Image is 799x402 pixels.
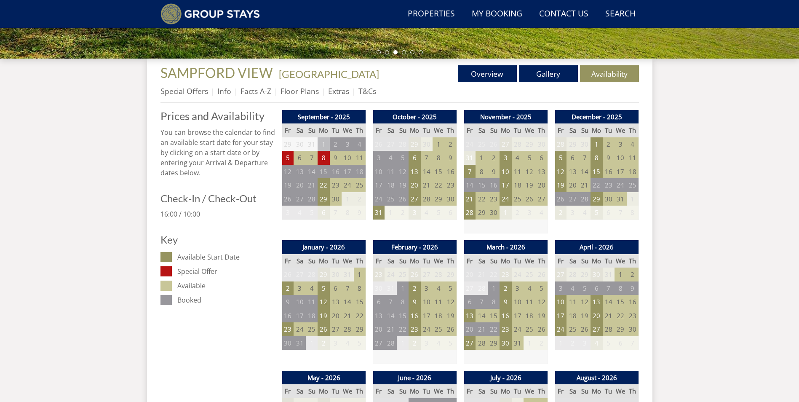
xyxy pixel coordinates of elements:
[519,65,578,82] a: Gallery
[615,206,626,220] td: 7
[458,65,517,82] a: Overview
[555,192,567,206] td: 26
[500,192,511,206] td: 24
[512,123,524,137] th: Tu
[579,178,591,192] td: 21
[160,127,275,178] p: You can browse the calendar to find an available start date for your stay by clicking on a start ...
[282,268,294,281] td: 26
[627,254,639,268] th: Th
[342,281,353,295] td: 7
[342,268,353,281] td: 31
[536,206,548,220] td: 4
[567,268,578,281] td: 28
[445,254,457,268] th: Th
[282,281,294,295] td: 2
[373,268,385,281] td: 23
[500,165,511,179] td: 10
[160,193,275,204] h3: Check-In / Check-Out
[591,192,602,206] td: 29
[385,137,396,151] td: 27
[330,268,342,281] td: 30
[241,86,271,96] a: Facts A-Z
[328,86,349,96] a: Extras
[512,268,524,281] td: 24
[294,178,305,192] td: 20
[433,137,444,151] td: 1
[567,123,578,137] th: Sa
[373,110,457,124] th: October - 2025
[464,268,476,281] td: 20
[603,206,615,220] td: 6
[512,137,524,151] td: 28
[409,178,420,192] td: 20
[536,137,548,151] td: 30
[445,137,457,151] td: 2
[409,165,420,179] td: 13
[445,178,457,192] td: 23
[524,192,535,206] td: 26
[433,268,444,281] td: 28
[160,86,208,96] a: Special Offers
[385,192,396,206] td: 25
[500,151,511,165] td: 3
[536,165,548,179] td: 13
[536,178,548,192] td: 20
[488,192,500,206] td: 23
[579,268,591,281] td: 29
[555,268,567,281] td: 27
[627,165,639,179] td: 18
[330,165,342,179] td: 16
[281,86,319,96] a: Floor Plans
[580,65,639,82] a: Availability
[555,254,567,268] th: Fr
[294,151,305,165] td: 6
[177,281,275,291] dd: Available
[476,165,487,179] td: 8
[627,178,639,192] td: 25
[555,110,639,124] th: December - 2025
[282,165,294,179] td: 12
[217,86,231,96] a: Info
[591,151,602,165] td: 8
[536,192,548,206] td: 27
[330,178,342,192] td: 23
[409,254,420,268] th: Mo
[160,64,273,81] span: SAMPFORD VIEW
[579,254,591,268] th: Su
[409,151,420,165] td: 6
[615,268,626,281] td: 1
[488,151,500,165] td: 2
[385,268,396,281] td: 24
[464,192,476,206] td: 21
[282,137,294,151] td: 29
[512,192,524,206] td: 25
[354,178,366,192] td: 25
[536,151,548,165] td: 6
[476,206,487,220] td: 29
[464,165,476,179] td: 7
[306,268,318,281] td: 28
[476,123,487,137] th: Sa
[177,266,275,276] dd: Special Offer
[555,137,567,151] td: 28
[385,123,396,137] th: Sa
[464,137,476,151] td: 24
[555,178,567,192] td: 19
[567,254,578,268] th: Sa
[330,254,342,268] th: Tu
[615,192,626,206] td: 31
[615,123,626,137] th: We
[603,165,615,179] td: 16
[330,151,342,165] td: 9
[591,137,602,151] td: 1
[160,3,260,24] img: Group Stays
[385,254,396,268] th: Sa
[306,123,318,137] th: Su
[476,254,487,268] th: Sa
[579,123,591,137] th: Su
[318,192,329,206] td: 29
[603,123,615,137] th: Tu
[354,192,366,206] td: 2
[433,123,444,137] th: We
[385,178,396,192] td: 18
